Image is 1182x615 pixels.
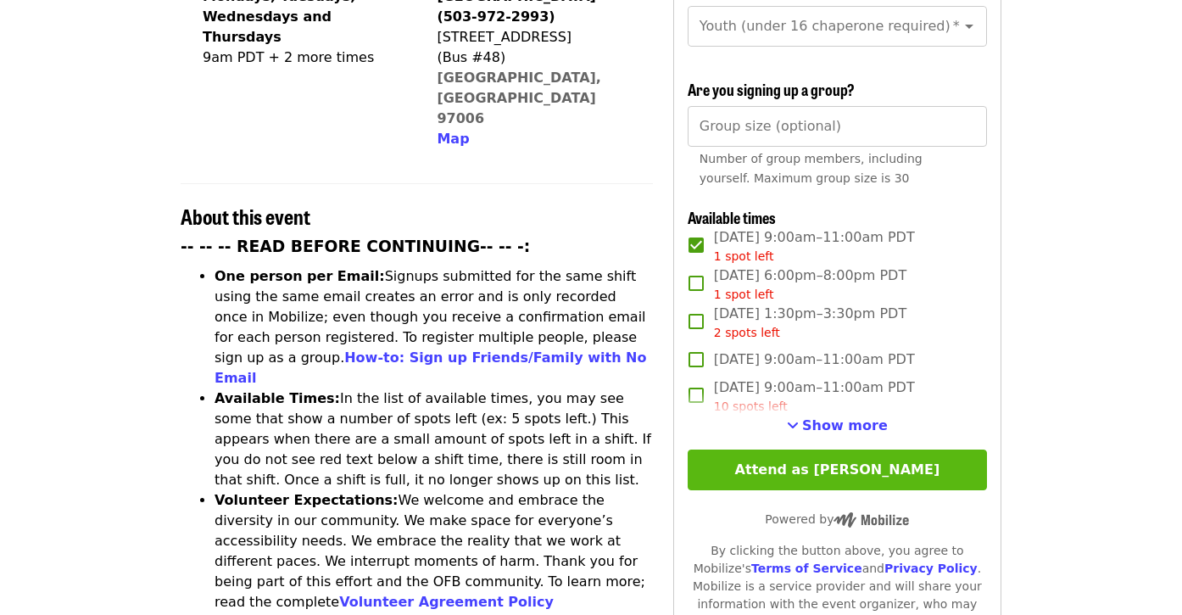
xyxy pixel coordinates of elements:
strong: Available Times: [215,390,340,406]
span: Number of group members, including yourself. Maximum group size is 30 [700,152,923,185]
li: We welcome and embrace the diversity in our community. We make space for everyone’s accessibility... [215,490,653,612]
span: About this event [181,201,310,231]
div: 9am PDT + 2 more times [203,48,403,68]
div: (Bus #48) [437,48,638,68]
span: [DATE] 9:00am–11:00am PDT [714,227,915,266]
a: How-to: Sign up Friends/Family with No Email [215,349,647,386]
span: Map [437,131,469,147]
a: [GEOGRAPHIC_DATA], [GEOGRAPHIC_DATA] 97006 [437,70,601,126]
span: [DATE] 9:00am–11:00am PDT [714,377,915,416]
span: Available times [688,206,776,228]
a: Terms of Service [751,562,862,575]
button: Map [437,129,469,149]
span: Are you signing up a group? [688,78,855,100]
span: [DATE] 1:30pm–3:30pm PDT [714,304,906,342]
a: Privacy Policy [884,562,978,575]
span: Show more [802,417,888,433]
button: Open [957,14,981,38]
strong: Volunteer Expectations: [215,492,399,508]
span: [DATE] 9:00am–11:00am PDT [714,349,915,370]
span: [DATE] 6:00pm–8:00pm PDT [714,266,906,304]
li: In the list of available times, you may see some that show a number of spots left (ex: 5 spots le... [215,389,653,490]
span: 2 spots left [714,326,780,339]
span: 1 spot left [714,249,774,263]
button: See more timeslots [787,416,888,436]
span: 10 spots left [714,400,788,413]
a: Volunteer Agreement Policy [339,594,554,610]
input: [object Object] [688,106,987,147]
span: Powered by [765,512,909,526]
strong: -- -- -- READ BEFORE CONTINUING-- -- -: [181,238,530,255]
strong: One person per Email: [215,268,385,284]
img: Powered by Mobilize [834,512,909,528]
button: Attend as [PERSON_NAME] [688,450,987,490]
span: 1 spot left [714,288,774,301]
li: Signups submitted for the same shift using the same email creates an error and is only recorded o... [215,266,653,389]
div: [STREET_ADDRESS] [437,27,638,48]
